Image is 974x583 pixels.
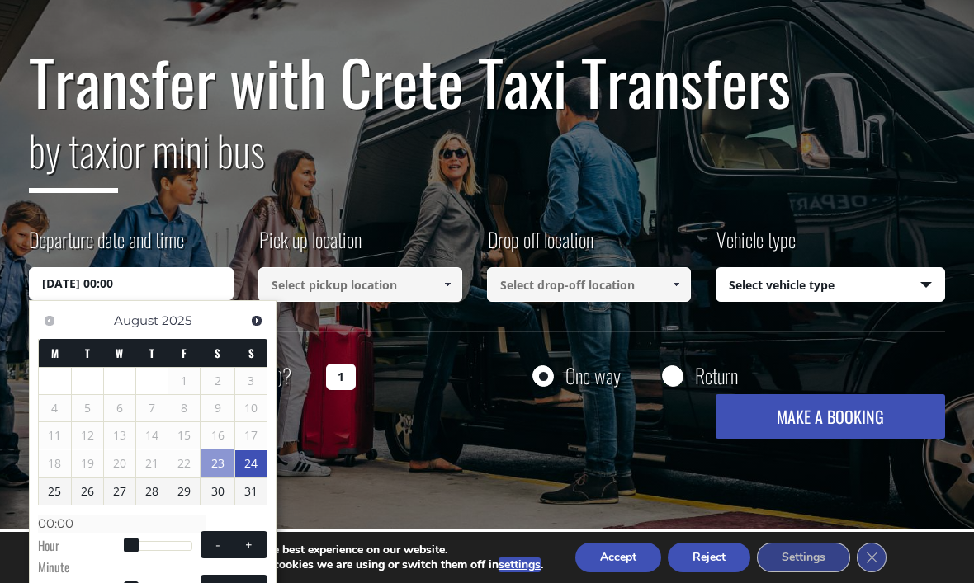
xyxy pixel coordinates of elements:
[668,543,750,572] button: Reject
[201,422,234,449] span: 16
[716,394,944,439] button: MAKE A BOOKING
[149,345,154,361] span: Thursday
[234,537,264,552] button: +
[72,478,103,505] a: 26
[235,422,267,449] span: 17
[235,368,267,394] span: 3
[695,365,738,386] label: Return
[258,225,362,267] label: Pick up location
[38,537,130,558] dt: Hour
[434,267,461,302] a: Show All Items
[201,368,234,394] span: 2
[136,422,168,449] span: 14
[235,450,267,477] a: 24
[104,422,135,449] span: 13
[203,537,233,552] button: -
[72,422,103,449] span: 12
[235,395,267,421] span: 10
[757,543,850,572] button: Settings
[201,449,234,477] a: 23
[39,450,70,477] span: 18
[716,268,943,303] span: Select vehicle type
[162,313,191,328] span: 2025
[487,267,691,302] input: Select drop-off location
[72,450,103,477] span: 19
[168,422,200,449] span: 15
[29,119,118,193] span: by taxi
[168,450,200,477] span: 22
[201,395,234,421] span: 9
[663,267,690,302] a: Show All Items
[29,116,944,205] h2: or mini bus
[104,478,135,505] a: 27
[85,345,90,361] span: Tuesday
[248,345,254,361] span: Sunday
[499,557,541,572] button: settings
[38,309,60,331] a: Previous
[215,345,220,361] span: Saturday
[245,309,267,331] a: Next
[250,314,263,327] span: Next
[29,47,944,116] h1: Transfer with Crete Taxi Transfers
[136,395,168,421] span: 7
[857,543,887,572] button: Close GDPR Cookie Banner
[104,395,135,421] span: 6
[84,557,543,572] p: You can find out more about which cookies we are using or switch them off in .
[72,395,103,421] span: 5
[235,478,267,505] a: 31
[104,450,135,477] span: 20
[565,365,621,386] label: One way
[716,225,796,267] label: Vehicle type
[487,225,593,267] label: Drop off location
[168,478,200,505] a: 29
[29,225,184,267] label: Departure date and time
[38,558,130,580] dt: Minute
[136,478,168,505] a: 28
[168,395,200,421] span: 8
[84,543,543,557] p: We are using cookies to give you the best experience on our website.
[43,314,56,327] span: Previous
[201,478,234,505] a: 30
[182,345,187,361] span: Friday
[51,345,59,361] span: Monday
[39,422,70,449] span: 11
[136,450,168,477] span: 21
[258,267,462,302] input: Select pickup location
[116,345,123,361] span: Wednesday
[39,395,70,421] span: 4
[575,543,661,572] button: Accept
[168,368,200,394] span: 1
[114,313,158,328] span: August
[39,478,70,505] a: 25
